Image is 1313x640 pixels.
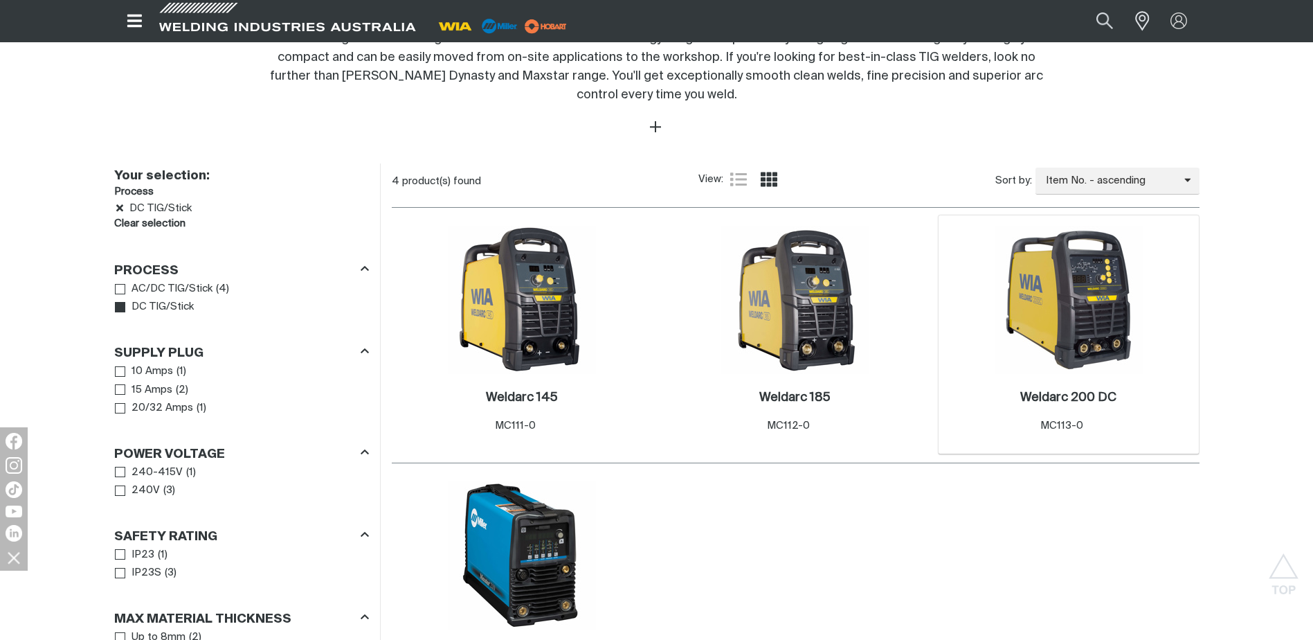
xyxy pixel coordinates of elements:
h3: Power Voltage [114,447,225,463]
span: 10 Amps [132,364,173,380]
img: Weldarc 145 [448,226,596,374]
ul: Process [115,280,368,317]
div: Max Material Thickness [114,609,369,628]
span: DC TIG/Stick [129,201,192,215]
div: Process [114,260,369,279]
span: ( 1 ) [158,547,167,563]
a: Weldarc 185 [759,390,831,406]
span: IP23S [132,565,161,581]
span: 20/32 Amps [132,400,193,416]
h3: Process [114,263,179,279]
a: DC TIG/Stick [115,298,194,317]
img: LinkedIn [6,525,22,542]
div: Supply Plug [114,343,369,362]
img: Instagram [6,457,22,474]
div: Power Voltage [114,444,369,463]
h2: Weldarc 200 DC [1020,391,1116,404]
a: IP23 [115,546,155,565]
img: TikTok [6,481,22,498]
h2: Weldarc 185 [759,391,831,404]
span: ( 4 ) [216,281,229,297]
input: Product name or item number... [1063,6,1128,37]
a: Weldarc 145 [486,390,558,406]
span: DC TIG/Stick [132,299,194,315]
span: Sort by: [995,173,1032,189]
h2: Weldarc 145 [486,391,558,404]
a: 240V [115,481,161,500]
span: ( 3 ) [165,565,176,581]
section: Product list controls [392,163,1199,199]
img: Weldarc 185 [721,226,869,374]
ul: Supply Plug [115,362,368,418]
a: 15 Amps [115,381,173,400]
span: MC113-0 [1040,420,1083,431]
img: Maxstar 210DX [448,481,596,630]
div: Safety Rating [114,526,369,545]
span: 240-415V [132,465,183,481]
img: Facebook [6,433,22,450]
span: product(s) found [402,176,481,186]
h3: Safety Rating [114,529,217,545]
button: Search products [1081,6,1128,37]
a: List view [730,171,747,188]
span: View: [698,172,723,188]
a: miller [520,21,571,31]
h3: Process [114,184,369,200]
span: IP23 [132,547,154,563]
span: ( 1 ) [197,400,206,416]
a: 20/32 Amps [115,399,194,418]
span: 240V [132,483,160,499]
button: Scroll to top [1268,553,1299,585]
img: hide socials [2,546,26,569]
a: Remove DC TIG/Stick [115,203,125,213]
span: ( 2 ) [176,382,188,398]
h3: Supply Plug [114,346,203,362]
span: ( 1 ) [176,364,186,380]
ul: Power Voltage [115,463,368,500]
img: Weldarc 200 DC [995,226,1143,374]
a: AC/DC TIG/Stick [115,280,213,299]
div: 4 [392,175,699,188]
a: Clear filters selection [114,216,185,232]
h3: Max Material Thickness [114,612,291,628]
span: 15 Amps [132,382,172,398]
a: IP23S [115,564,162,583]
span: ( 3 ) [163,483,175,499]
span: MC111-0 [495,420,536,431]
img: YouTube [6,506,22,517]
ul: Safety Rating [115,546,368,583]
span: ( 1 ) [186,465,196,481]
h2: Your selection: [114,168,363,184]
img: miller [520,16,571,37]
span: Item No. - ascending [1035,173,1184,189]
li: DC TIG/Stick [114,200,369,216]
a: 240-415V [115,463,183,482]
span: MC112-0 [767,420,810,431]
span: AC/DC TIG/Stick [132,281,212,297]
a: Weldarc 200 DC [1020,390,1116,406]
a: 10 Amps [115,362,174,381]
